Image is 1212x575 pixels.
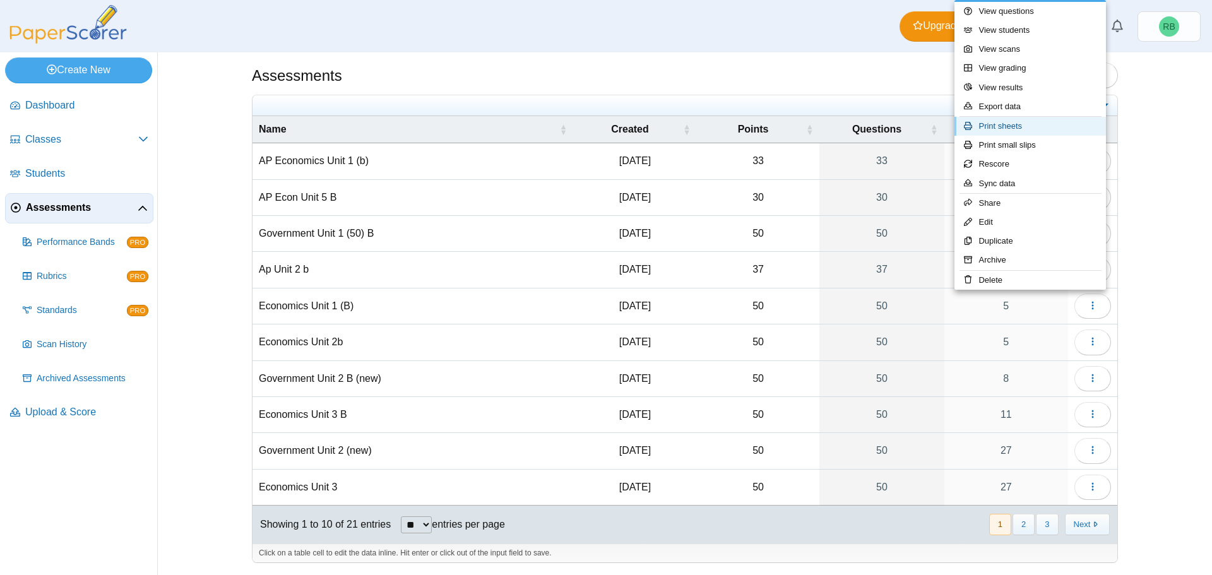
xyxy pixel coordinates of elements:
span: Questions : Activate to sort [930,123,938,136]
td: 33 [697,143,820,179]
td: AP Econ Unit 5 B [252,180,573,216]
time: May 14, 2025 at 1:37 PM [619,482,651,492]
span: Questions [826,122,927,136]
a: PaperScorer [5,35,131,45]
td: 50 [697,433,820,469]
td: 30 [697,180,820,216]
a: 1 [944,216,1068,251]
time: Nov 14, 2024 at 12:45 PM [619,336,651,347]
span: Created [579,122,680,136]
a: 50 [819,324,944,360]
span: Points : Activate to sort [805,123,813,136]
a: 33 [819,143,944,179]
td: 37 [697,252,820,288]
span: Scan History [37,338,148,351]
a: Classes [5,125,153,155]
button: Next [1065,514,1110,535]
time: Oct 1, 2024 at 11:25 AM [619,300,651,311]
a: Scan History [18,329,153,360]
span: Dashboard [25,98,148,112]
a: View grading [954,59,1106,78]
a: 50 [819,433,944,468]
span: Standards [37,304,127,317]
td: Government Unit 2 B (new) [252,361,573,397]
a: 5 [944,288,1068,324]
label: entries per page [432,519,505,530]
a: 27 [944,470,1068,505]
a: 30 [819,180,944,215]
a: Archive [954,251,1106,270]
a: 11 [944,397,1068,432]
a: Robert Bartz [1138,11,1201,42]
a: Upgrade Account [900,11,1014,42]
a: View results [954,78,1106,97]
span: PRO [127,305,148,316]
button: 3 [1036,514,1058,535]
a: View questions [954,2,1106,21]
button: 2 [1013,514,1035,535]
a: Standards PRO [18,295,153,326]
a: 50 [819,361,944,396]
img: PaperScorer [5,5,131,44]
a: Students [5,159,153,189]
td: Government Unit 2 (new) [252,433,573,469]
time: Sep 26, 2024 at 1:09 PM [619,228,651,239]
span: Students [25,167,148,181]
a: 1 [944,252,1068,287]
a: Rescore [954,155,1106,174]
a: Rubrics PRO [18,261,153,292]
a: Edit [954,213,1106,232]
span: Name [259,122,557,136]
a: 50 [819,216,944,251]
time: Apr 11, 2025 at 1:11 PM [619,192,651,203]
a: Dashboard [5,91,153,121]
a: Print small slips [954,136,1106,155]
a: Assessments [5,193,153,223]
td: 50 [697,361,820,397]
span: Points [703,122,804,136]
td: Economics Unit 3 B [252,397,573,433]
a: Sync data [954,174,1106,193]
td: 50 [697,397,820,433]
a: Create New [5,57,152,83]
span: Classes [25,133,138,146]
a: Share [954,194,1106,213]
button: 1 [989,514,1011,535]
span: Upload & Score [25,405,148,419]
a: 50 [819,288,944,324]
a: Archived Assessments [18,364,153,394]
td: Ap Unit 2 b [252,252,573,288]
a: Print sheets [954,117,1106,136]
a: Delete [954,271,1106,290]
time: Mar 19, 2025 at 1:23 PM [619,445,651,456]
a: 27 [944,433,1068,468]
span: Created : Activate to sort [683,123,691,136]
span: Robert Bartz [1163,22,1175,31]
td: Economics Unit 1 (B) [252,288,573,324]
span: Upgrade Account [913,19,1001,33]
span: Rubrics [37,270,127,283]
span: Performance Bands [37,236,127,249]
a: 1 [944,180,1068,215]
span: PRO [127,237,148,248]
span: Assessments [26,201,138,215]
a: View scans [954,40,1106,59]
time: Nov 18, 2024 at 10:56 AM [619,264,651,275]
a: Alerts [1103,13,1131,40]
td: Government Unit 1 (50) B [252,216,573,252]
a: View students [954,21,1106,40]
span: Name : Activate to sort [559,123,567,136]
a: 50 [819,397,944,432]
time: May 19, 2025 at 8:10 AM [619,409,651,420]
a: Duplicate [954,232,1106,251]
div: Showing 1 to 10 of 21 entries [252,506,391,543]
a: Upload & Score [5,398,153,428]
span: Robert Bartz [1159,16,1179,37]
a: 0 [944,143,1068,179]
td: Economics Unit 2b [252,324,573,360]
span: PRO [127,271,148,282]
h1: Assessments [252,65,342,86]
span: Students [951,122,1052,136]
td: 50 [697,288,820,324]
a: Performance Bands PRO [18,227,153,258]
